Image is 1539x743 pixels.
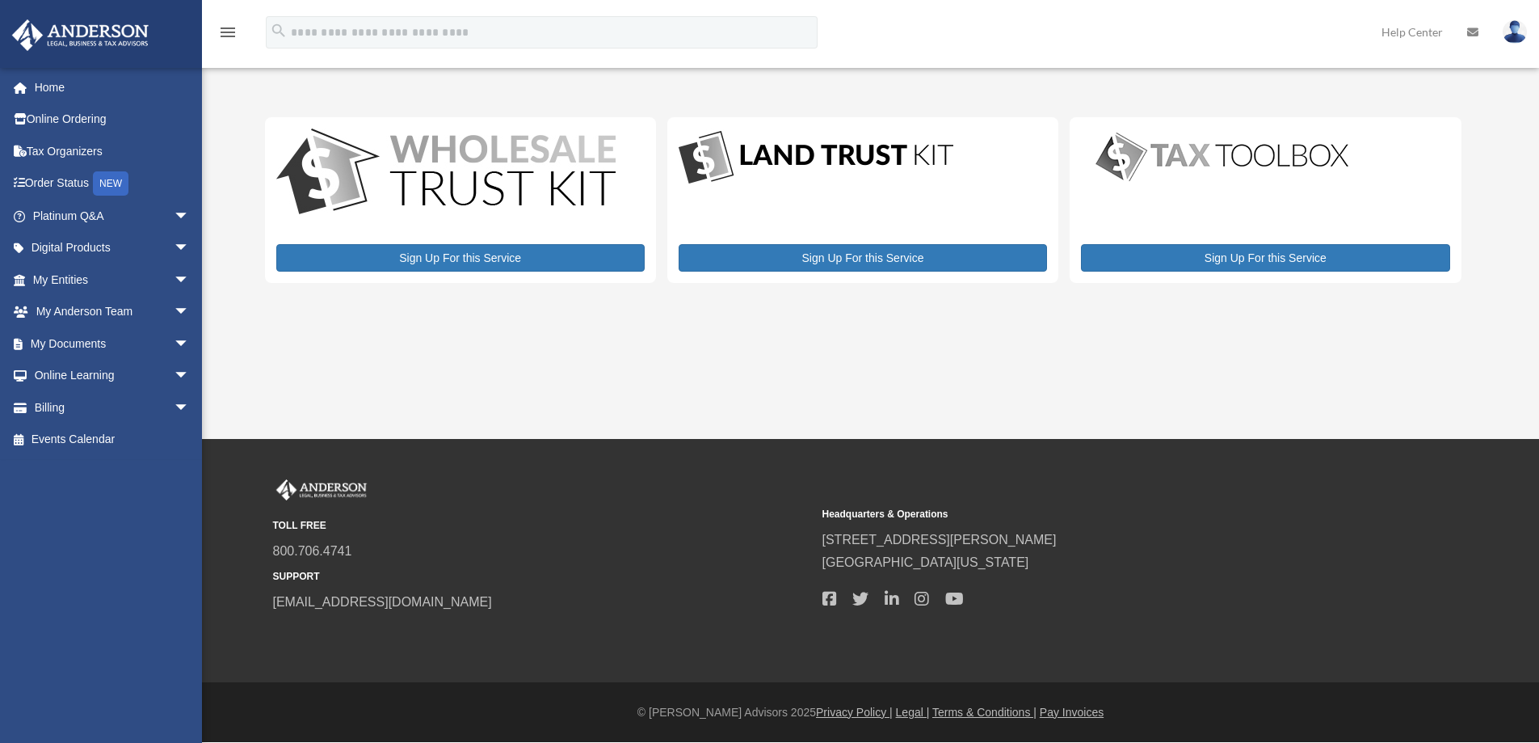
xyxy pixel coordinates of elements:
a: My Anderson Teamarrow_drop_down [11,296,214,328]
a: [STREET_ADDRESS][PERSON_NAME] [822,533,1057,547]
a: Privacy Policy | [816,706,893,719]
a: Legal | [896,706,930,719]
img: Anderson Advisors Platinum Portal [273,479,370,500]
a: Terms & Conditions | [932,706,1037,719]
div: NEW [93,171,128,196]
span: arrow_drop_down [174,391,206,424]
a: Pay Invoices [1040,706,1104,719]
small: SUPPORT [273,568,811,585]
a: Online Ordering [11,103,214,136]
img: taxtoolbox_new-1.webp [1081,129,1364,185]
img: Anderson Advisors Platinum Portal [7,19,153,51]
a: My Entitiesarrow_drop_down [11,264,214,296]
a: [GEOGRAPHIC_DATA][US_STATE] [822,555,1029,569]
img: LandTrust_lgo-1.jpg [679,129,953,188]
a: Events Calendar [11,424,214,456]
a: Billingarrow_drop_down [11,391,214,424]
a: My Documentsarrow_drop_down [11,327,214,360]
div: © [PERSON_NAME] Advisors 2025 [202,703,1539,723]
i: menu [218,23,238,42]
a: Sign Up For this Service [1081,244,1449,272]
span: arrow_drop_down [174,327,206,361]
a: menu [218,28,238,42]
a: Platinum Q&Aarrow_drop_down [11,200,214,232]
span: arrow_drop_down [174,264,206,297]
span: arrow_drop_down [174,296,206,329]
img: User Pic [1503,20,1527,44]
span: arrow_drop_down [174,232,206,265]
a: [EMAIL_ADDRESS][DOMAIN_NAME] [273,595,492,609]
a: Tax Organizers [11,135,214,167]
a: Home [11,71,214,103]
a: Online Learningarrow_drop_down [11,360,214,392]
span: arrow_drop_down [174,200,206,233]
a: Sign Up For this Service [276,244,645,272]
img: WS-Trust-Kit-lgo-1.jpg [276,129,616,218]
i: search [270,22,288,40]
small: Headquarters & Operations [822,506,1360,523]
a: Sign Up For this Service [679,244,1047,272]
span: arrow_drop_down [174,360,206,393]
a: Digital Productsarrow_drop_down [11,232,206,264]
small: TOLL FREE [273,517,811,534]
a: Order StatusNEW [11,167,214,201]
a: 800.706.4741 [273,544,352,558]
